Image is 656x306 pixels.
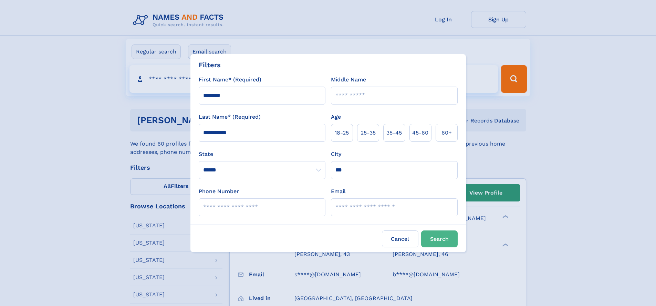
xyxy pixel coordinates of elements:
[421,230,458,247] button: Search
[199,187,239,196] label: Phone Number
[441,129,452,137] span: 60+
[199,60,221,70] div: Filters
[331,113,341,121] label: Age
[331,76,366,84] label: Middle Name
[335,129,349,137] span: 18‑25
[386,129,402,137] span: 35‑45
[199,150,325,158] label: State
[382,230,418,247] label: Cancel
[361,129,376,137] span: 25‑35
[199,113,261,121] label: Last Name* (Required)
[199,76,261,84] label: First Name* (Required)
[412,129,428,137] span: 45‑60
[331,187,346,196] label: Email
[331,150,341,158] label: City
